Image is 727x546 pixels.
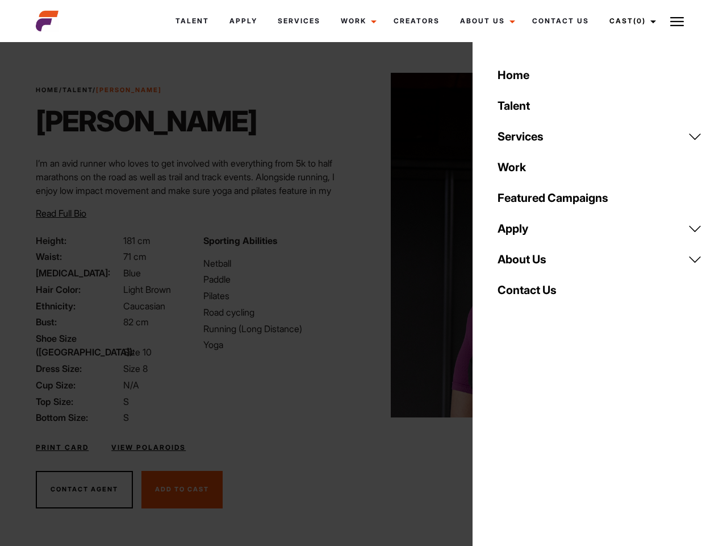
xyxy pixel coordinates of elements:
[36,86,59,94] a: Home
[36,250,121,263] span: Waist:
[36,104,257,138] h1: [PERSON_NAME]
[203,322,357,336] li: Running (Long Distance)
[36,315,121,329] span: Bust:
[36,208,86,219] span: Read Full Bio
[36,332,121,359] span: Shoe Size ([GEOGRAPHIC_DATA]):
[491,244,709,275] a: About Us
[62,86,93,94] a: Talent
[670,15,684,28] img: Burger icon
[203,289,357,303] li: Pilates
[123,346,152,358] span: Size 10
[491,121,709,152] a: Services
[123,363,148,374] span: Size 8
[331,6,383,36] a: Work
[36,10,59,32] img: cropped-aefm-brand-fav-22-square.png
[123,412,129,423] span: S
[123,267,141,279] span: Blue
[491,90,709,121] a: Talent
[36,395,121,408] span: Top Size:
[36,206,86,220] button: Read Full Bio
[36,471,133,508] button: Contact Agent
[36,299,121,313] span: Ethnicity:
[491,183,709,213] a: Featured Campaigns
[36,378,121,392] span: Cup Size:
[203,235,277,246] strong: Sporting Abilities
[599,6,663,36] a: Cast(0)
[123,284,171,295] span: Light Brown
[123,396,129,407] span: S
[203,257,357,270] li: Netball
[123,379,139,391] span: N/A
[123,251,147,262] span: 71 cm
[491,60,709,90] a: Home
[36,442,89,453] a: Print Card
[219,6,268,36] a: Apply
[383,6,450,36] a: Creators
[491,213,709,244] a: Apply
[633,16,646,25] span: (0)
[123,300,165,312] span: Caucasian
[96,86,162,94] strong: [PERSON_NAME]
[203,338,357,351] li: Yoga
[111,442,186,453] a: View Polaroids
[36,156,357,225] p: I’m an avid runner who loves to get involved with everything from 5k to half marathons on the roa...
[36,411,121,424] span: Bottom Size:
[36,85,162,95] span: / /
[123,235,151,246] span: 181 cm
[141,471,223,508] button: Add To Cast
[36,266,121,280] span: [MEDICAL_DATA]:
[36,283,121,296] span: Hair Color:
[203,272,357,286] li: Paddle
[491,152,709,183] a: Work
[155,485,209,493] span: Add To Cast
[123,316,149,328] span: 82 cm
[522,6,599,36] a: Contact Us
[203,305,357,319] li: Road cycling
[450,6,522,36] a: About Us
[36,362,121,375] span: Dress Size:
[36,234,121,247] span: Height:
[491,275,709,305] a: Contact Us
[268,6,331,36] a: Services
[165,6,219,36] a: Talent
